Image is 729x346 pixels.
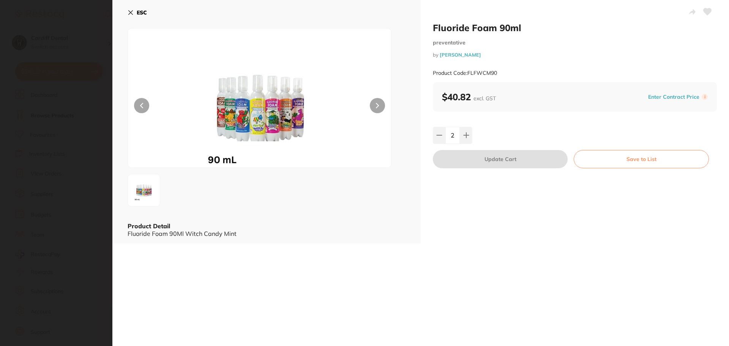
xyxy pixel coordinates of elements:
[574,150,709,168] button: Save to List
[181,47,339,167] img: VUZPQU05MC5qcGc
[646,93,702,101] button: Enter Contract Price
[440,52,481,58] a: [PERSON_NAME]
[128,230,406,237] div: Fluoride Foam 90Ml Witch Candy Mint
[433,52,717,58] small: by
[433,70,497,76] small: Product Code: FLFWCM90
[130,177,158,204] img: VUZPQU05MC5qcGc
[433,22,717,33] h2: Fluoride Foam 90ml
[702,94,708,100] label: i
[137,9,147,16] b: ESC
[433,150,568,168] button: Update Cart
[442,91,496,103] b: $40.82
[128,6,147,19] button: ESC
[473,95,496,102] span: excl. GST
[128,222,170,230] b: Product Detail
[433,39,717,46] small: preventative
